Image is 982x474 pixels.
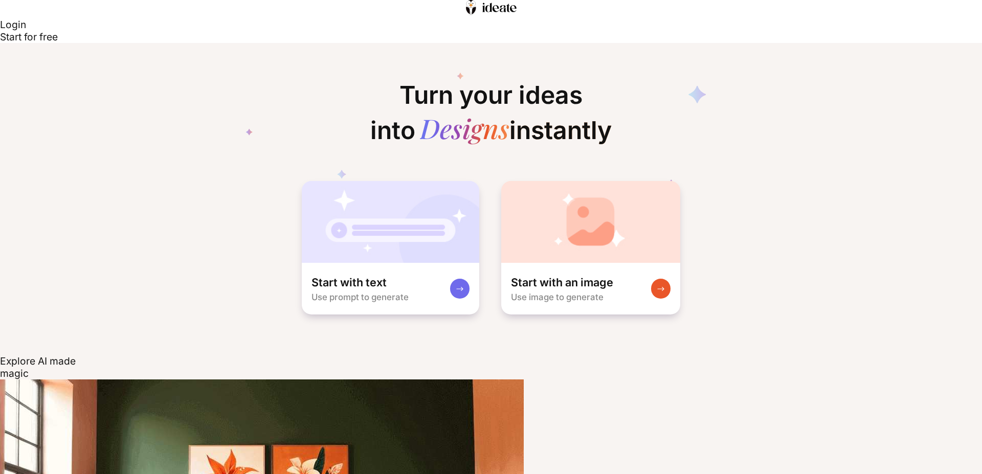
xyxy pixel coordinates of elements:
[511,292,604,302] div: Use image to generate
[501,181,681,263] img: startWithImageCardBg.jpg
[311,275,387,290] div: Start with text
[311,292,409,302] div: Use prompt to generate
[511,275,613,290] div: Start with an image
[302,181,480,263] img: startWithTextCardBg.jpg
